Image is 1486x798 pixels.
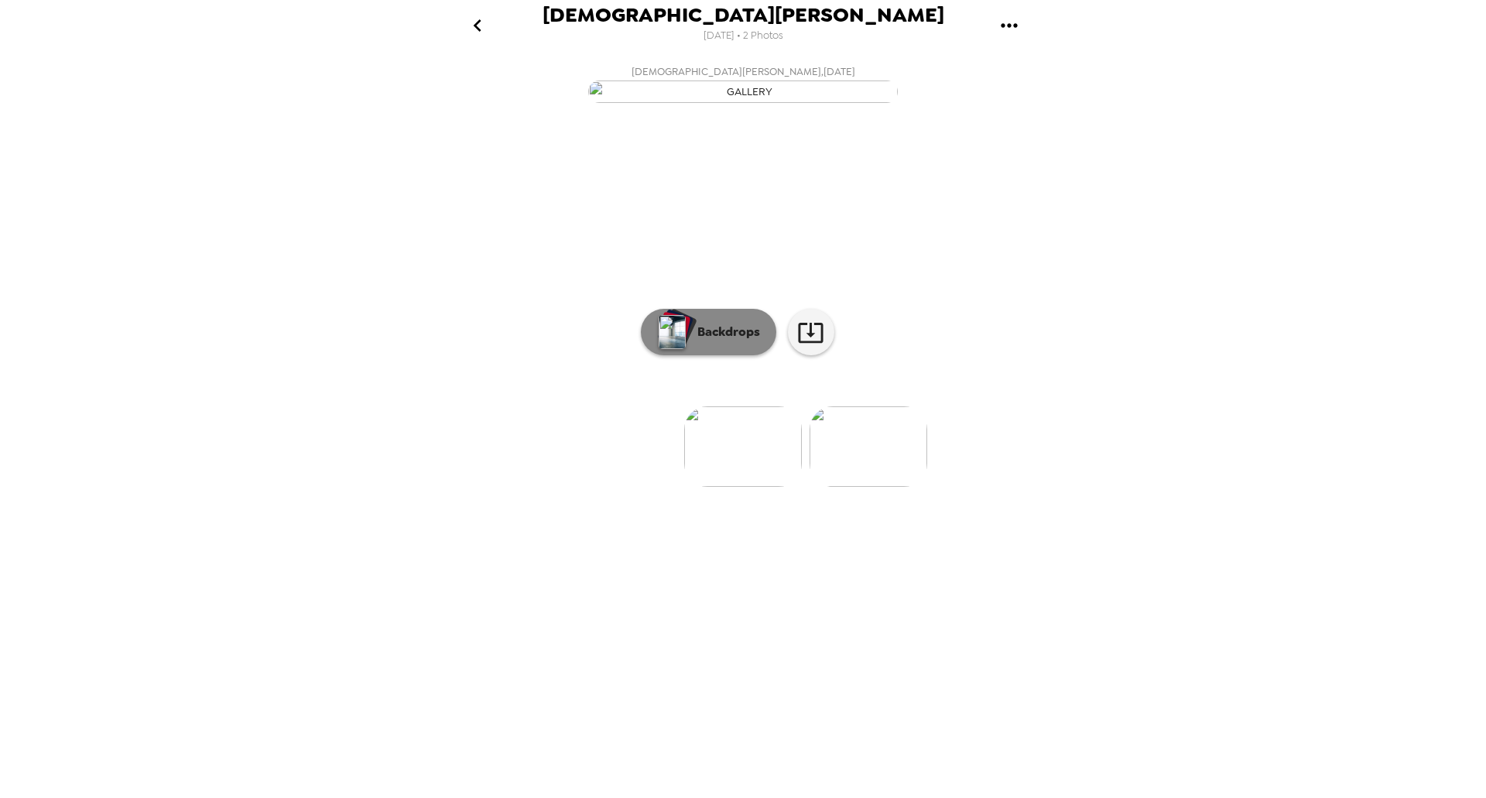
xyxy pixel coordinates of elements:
[690,323,760,341] p: Backdrops
[543,5,944,26] span: [DEMOGRAPHIC_DATA][PERSON_NAME]
[704,26,783,46] span: [DATE] • 2 Photos
[810,406,927,487] img: gallery
[632,63,855,80] span: [DEMOGRAPHIC_DATA][PERSON_NAME] , [DATE]
[641,309,776,355] button: Backdrops
[433,58,1053,108] button: [DEMOGRAPHIC_DATA][PERSON_NAME],[DATE]
[588,80,898,103] img: gallery
[684,406,802,487] img: gallery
